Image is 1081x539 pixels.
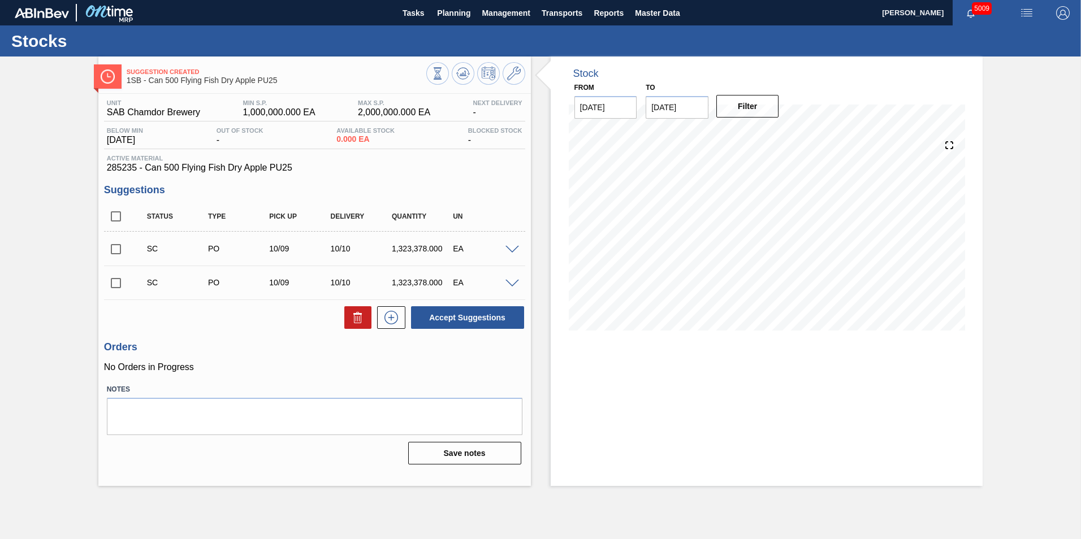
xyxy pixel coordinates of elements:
[217,127,263,134] span: Out Of Stock
[450,212,518,220] div: UN
[405,305,525,330] div: Accept Suggestions
[646,96,708,119] input: mm/dd/yyyy
[646,84,655,92] label: to
[411,306,524,329] button: Accept Suggestions
[450,244,518,253] div: EA
[104,184,525,196] h3: Suggestions
[104,341,525,353] h3: Orders
[11,34,212,47] h1: Stocks
[635,6,680,20] span: Master Data
[482,6,530,20] span: Management
[542,6,582,20] span: Transports
[266,244,335,253] div: 10/09/2025
[205,278,274,287] div: Purchase order
[328,212,396,220] div: Delivery
[389,212,457,220] div: Quantity
[1020,6,1034,20] img: userActions
[716,95,779,118] button: Filter
[371,306,405,329] div: New suggestion
[243,99,315,106] span: MIN S.P.
[266,278,335,287] div: 10/09/2025
[452,62,474,85] button: Update Chart
[127,68,426,75] span: Suggestion Created
[470,99,525,118] div: -
[127,76,426,85] span: 1SB - Can 500 Flying Fish Dry Apple PU25
[214,127,266,145] div: -
[468,127,522,134] span: Blocked Stock
[144,244,213,253] div: Suggestion Created
[205,244,274,253] div: Purchase order
[107,135,143,145] span: [DATE]
[243,107,315,118] span: 1,000,000.000 EA
[266,212,335,220] div: Pick up
[477,62,500,85] button: Schedule Inventory
[574,84,594,92] label: From
[328,278,396,287] div: 10/10/2025
[503,62,525,85] button: Go to Master Data / General
[389,244,457,253] div: 1,323,378.000
[339,306,371,329] div: Delete Suggestions
[205,212,274,220] div: Type
[426,62,449,85] button: Stocks Overview
[336,127,395,134] span: Available Stock
[104,362,525,372] p: No Orders in Progress
[408,442,521,464] button: Save notes
[389,278,457,287] div: 1,323,378.000
[401,6,426,20] span: Tasks
[573,68,599,80] div: Stock
[144,278,213,287] div: Suggestion Created
[107,155,522,162] span: Active Material
[15,8,69,18] img: TNhmsLtSVTkK8tSr43FrP2fwEKptu5GPRR3wAAAABJRU5ErkJggg==
[107,107,200,118] span: SAB Chamdor Brewery
[437,6,470,20] span: Planning
[953,5,989,21] button: Notifications
[465,127,525,145] div: -
[144,212,213,220] div: Status
[450,278,518,287] div: EA
[336,135,395,144] span: 0.000 EA
[1056,6,1070,20] img: Logout
[358,99,430,106] span: MAX S.P.
[107,381,522,398] label: Notes
[101,69,115,84] img: Ícone
[358,107,430,118] span: 2,000,000.000 EA
[972,2,992,15] span: 5009
[574,96,637,119] input: mm/dd/yyyy
[328,244,396,253] div: 10/10/2025
[473,99,522,106] span: Next Delivery
[107,127,143,134] span: Below Min
[107,163,522,173] span: 285235 - Can 500 Flying Fish Dry Apple PU25
[107,99,200,106] span: Unit
[594,6,624,20] span: Reports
